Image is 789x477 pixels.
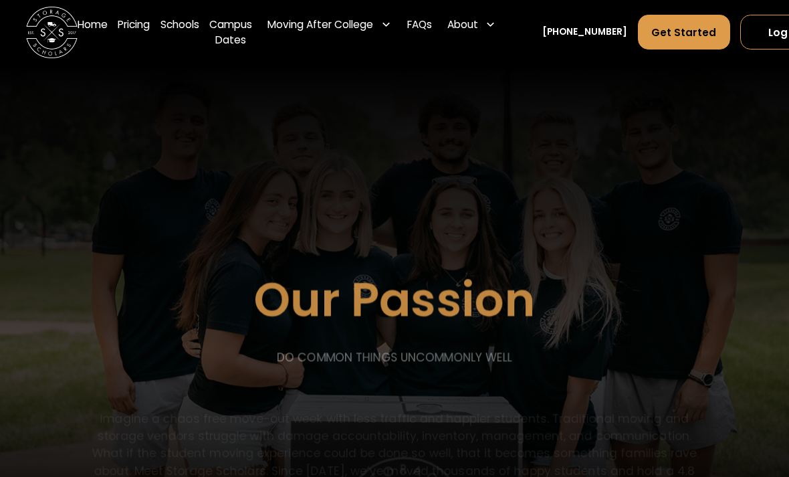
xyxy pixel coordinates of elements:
[209,7,252,58] a: Campus Dates
[638,15,730,50] a: Get Started
[254,274,535,326] h1: Our Passion
[442,7,501,43] div: About
[267,17,373,32] div: Moving After College
[78,7,108,58] a: Home
[160,7,199,58] a: Schools
[263,7,397,43] div: Moving After College
[407,7,432,58] a: FAQs
[26,7,78,58] a: home
[542,25,627,39] a: [PHONE_NUMBER]
[26,7,78,58] img: Storage Scholars main logo
[447,17,478,32] div: About
[277,349,512,366] p: DO COMMON THINGS UNCOMMONLY WELL
[118,7,150,58] a: Pricing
